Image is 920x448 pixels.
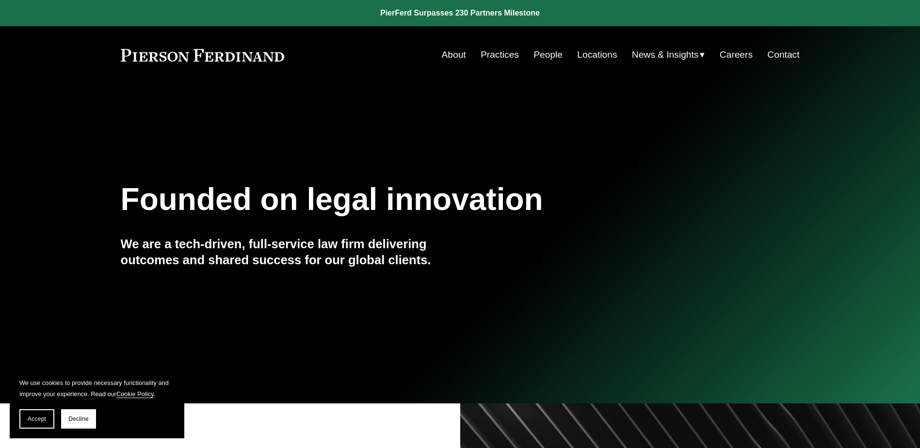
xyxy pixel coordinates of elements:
[61,409,96,429] button: Decline
[632,47,699,64] span: News & Insights
[19,409,54,429] button: Accept
[720,46,753,64] a: Careers
[19,377,175,400] p: We use cookies to provide necessary functionality and improve your experience. Read our .
[121,236,460,268] h4: We are a tech-driven, full-service law firm delivering outcomes and shared success for our global...
[68,416,89,422] span: Decline
[28,416,46,422] span: Accept
[10,368,184,438] section: Cookie banner
[767,46,799,64] a: Contact
[121,182,687,217] h1: Founded on legal innovation
[116,390,154,398] a: Cookie Policy
[533,46,563,64] a: People
[442,46,466,64] a: About
[632,46,705,64] a: folder dropdown
[481,46,519,64] a: Practices
[577,46,617,64] a: Locations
